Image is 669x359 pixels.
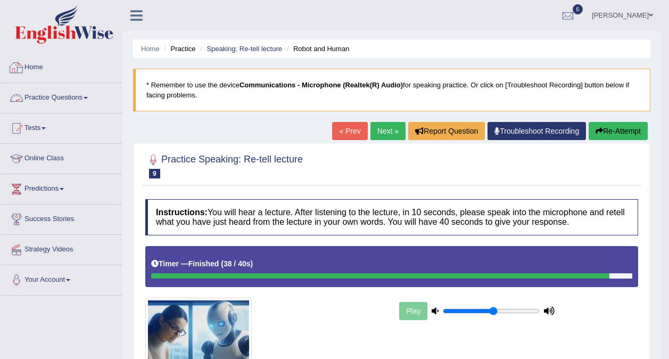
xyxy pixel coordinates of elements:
a: Success Stories [1,205,122,231]
li: Practice [161,44,195,54]
span: 6 [573,4,583,14]
b: Finished [188,259,219,268]
b: ( [221,259,224,268]
a: Speaking: Re-tell lecture [207,45,282,53]
blockquote: * Remember to use the device for speaking practice. Or click on [Troubleshoot Recording] button b... [133,69,650,111]
button: Report Question [408,122,485,140]
h4: You will hear a lecture. After listening to the lecture, in 10 seconds, please speak into the mic... [145,199,638,235]
a: Online Class [1,144,122,170]
li: Robot and Human [284,44,350,54]
h2: Practice Speaking: Re-tell lecture [145,152,303,178]
a: « Prev [332,122,367,140]
b: Communications - Microphone (Realtek(R) Audio) [239,81,403,89]
a: Practice Questions [1,83,122,110]
b: Instructions: [156,208,208,217]
button: Re-Attempt [589,122,648,140]
a: Strategy Videos [1,235,122,262]
a: Tests [1,113,122,140]
a: Your Account [1,265,122,292]
a: Home [141,45,160,53]
a: Predictions [1,174,122,201]
a: Next » [370,122,406,140]
b: 38 / 40s [224,259,251,268]
a: Home [1,53,122,79]
span: 9 [149,169,160,178]
h5: Timer — [151,260,253,268]
a: Troubleshoot Recording [488,122,586,140]
b: ) [251,259,253,268]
